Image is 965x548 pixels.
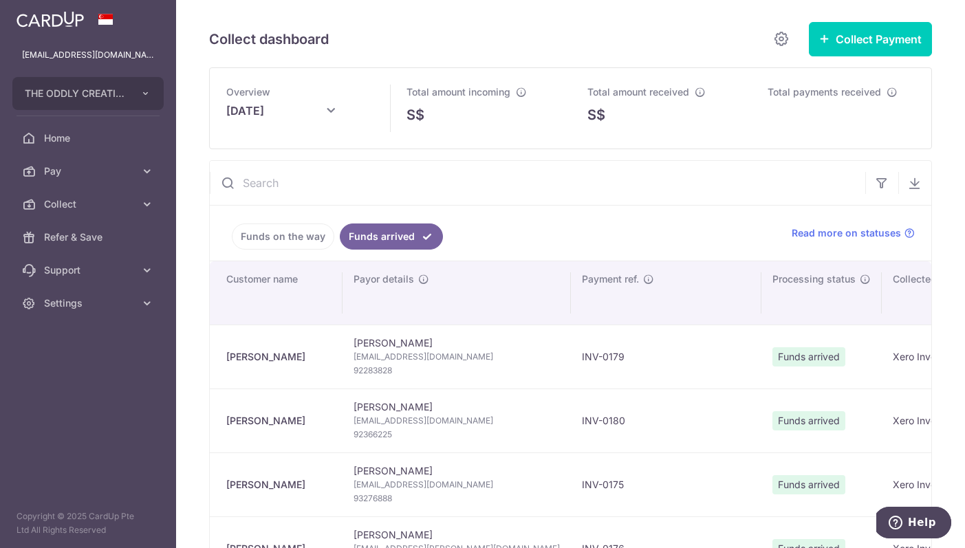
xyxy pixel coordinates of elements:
span: Processing status [772,272,856,286]
span: Total amount received [587,86,689,98]
td: INV-0180 [571,388,761,452]
div: [PERSON_NAME] [226,350,332,364]
img: CardUp [17,11,84,28]
span: Read more on statuses [792,226,901,240]
button: Collect Payment [809,22,932,56]
span: 92283828 [354,364,560,377]
span: Refer & Save [44,230,135,244]
td: INV-0175 [571,452,761,516]
th: Customer name [210,261,343,325]
span: [EMAIL_ADDRESS][DOMAIN_NAME] [354,350,560,364]
span: Total amount incoming [406,86,510,98]
span: S$ [406,105,424,125]
span: S$ [587,105,605,125]
iframe: Opens a widget where you can find more information [876,507,951,541]
a: Funds on the way [232,223,334,250]
span: Payment ref. [582,272,639,286]
span: 93276888 [354,492,560,505]
span: THE ODDLY CREATIVES PTE. LTD. [25,87,127,100]
p: [EMAIL_ADDRESS][DOMAIN_NAME] [22,48,154,62]
span: Help [32,10,60,22]
span: 92366225 [354,428,560,441]
th: Payment ref. [571,261,761,325]
span: Home [44,131,135,145]
a: Funds arrived [340,223,443,250]
span: Funds arrived [772,411,845,430]
input: Search [210,161,865,205]
div: [PERSON_NAME] [226,414,332,428]
td: [PERSON_NAME] [343,452,571,516]
span: Collect [44,197,135,211]
span: [EMAIL_ADDRESS][DOMAIN_NAME] [354,478,560,492]
a: Read more on statuses [792,226,915,240]
span: Settings [44,296,135,310]
td: [PERSON_NAME] [343,325,571,388]
td: [PERSON_NAME] [343,388,571,452]
h5: Collect dashboard [209,28,329,50]
span: Funds arrived [772,347,845,366]
span: Pay [44,164,135,178]
div: [PERSON_NAME] [226,478,332,492]
span: Support [44,263,135,277]
td: INV-0179 [571,325,761,388]
span: Funds arrived [772,475,845,494]
span: Payor details [354,272,414,286]
span: Overview [226,86,270,98]
th: Payor details [343,261,571,325]
th: Processing status [761,261,882,325]
span: [EMAIL_ADDRESS][DOMAIN_NAME] [354,414,560,428]
span: Total payments received [768,86,881,98]
button: THE ODDLY CREATIVES PTE. LTD. [12,77,164,110]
